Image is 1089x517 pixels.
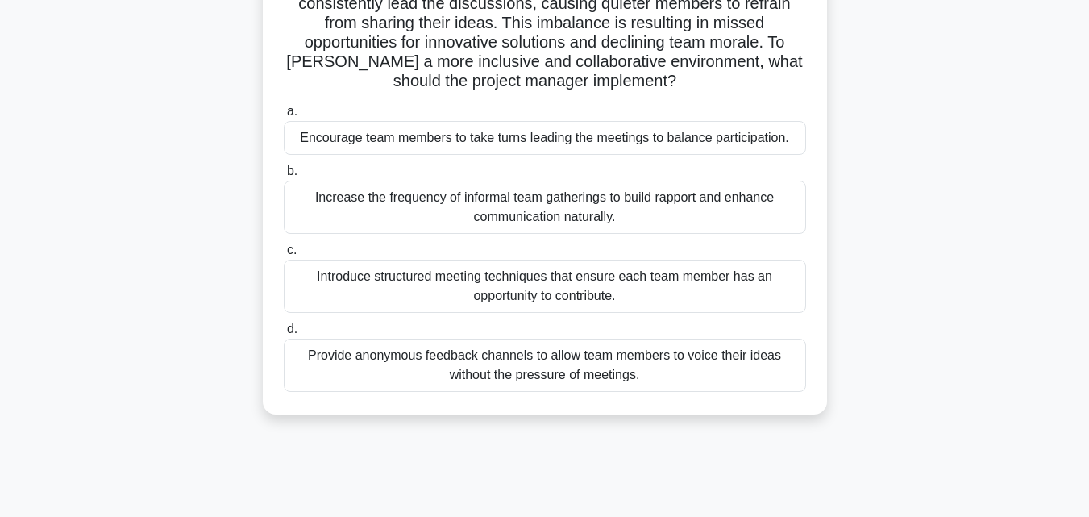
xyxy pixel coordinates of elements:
[287,164,297,177] span: b.
[287,104,297,118] span: a.
[287,322,297,336] span: d.
[284,260,806,313] div: Introduce structured meeting techniques that ensure each team member has an opportunity to contri...
[284,121,806,155] div: Encourage team members to take turns leading the meetings to balance participation.
[284,339,806,392] div: Provide anonymous feedback channels to allow team members to voice their ideas without the pressu...
[287,243,297,256] span: c.
[284,181,806,234] div: Increase the frequency of informal team gatherings to build rapport and enhance communication nat...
